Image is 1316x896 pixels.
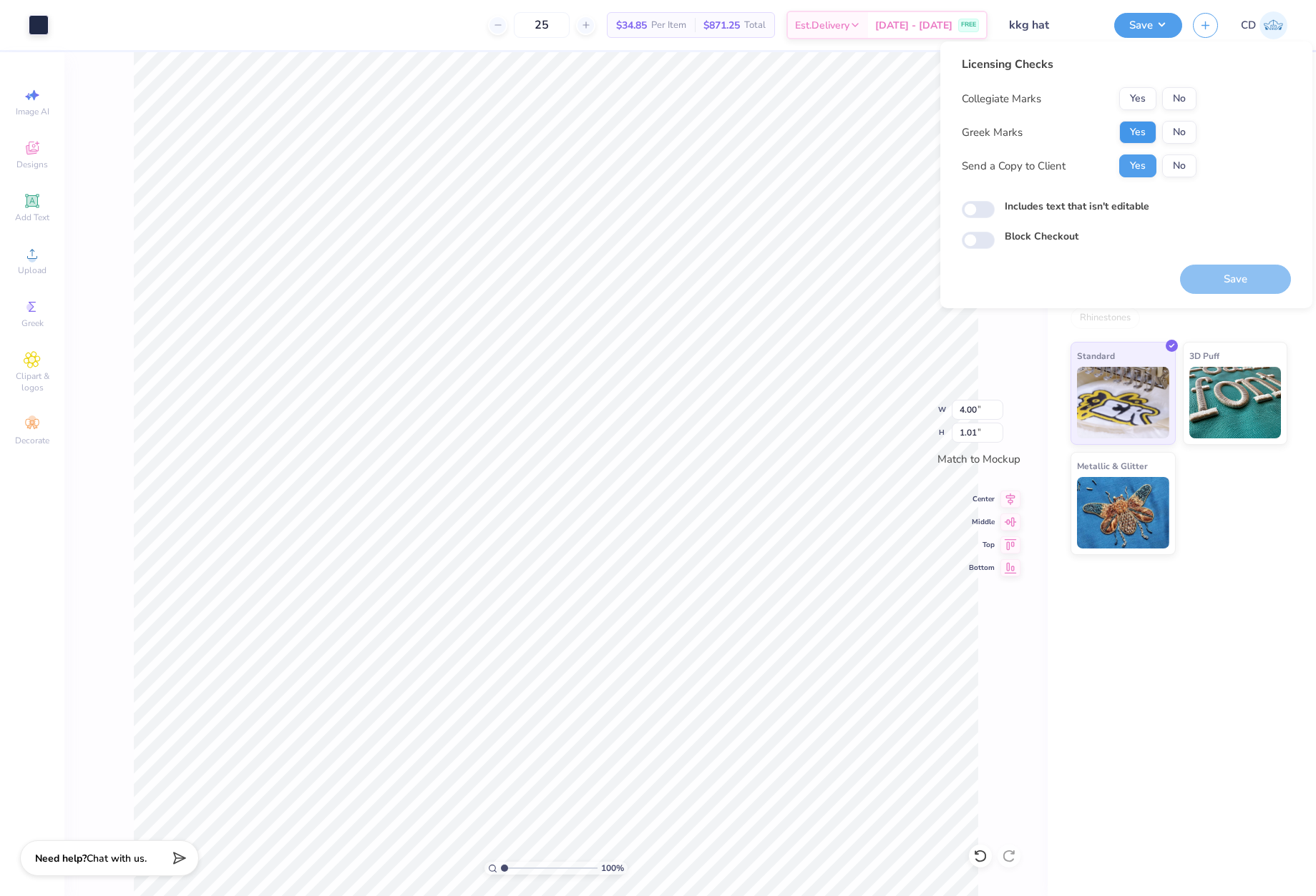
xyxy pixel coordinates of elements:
span: [DATE] - [DATE] [875,18,952,33]
label: Block Checkout [1005,229,1078,244]
div: Send a Copy to Client [962,158,1066,174]
span: $34.85 [616,18,647,33]
div: Collegiate Marks [962,91,1041,107]
span: Decorate [15,435,49,446]
span: Designs [16,159,48,170]
span: Est. Delivery [795,18,849,33]
span: Bottom [969,563,995,573]
span: Center [969,494,995,504]
span: FREE [961,20,976,30]
span: Chat with us. [87,852,147,865]
span: 100 % [601,862,624,875]
img: Metallic & Glitter [1077,477,1169,548]
button: Save [1114,13,1182,38]
label: Includes text that isn't editable [1005,199,1149,214]
span: Per Item [651,18,686,33]
span: Image AI [16,106,49,117]
button: Yes [1119,154,1156,177]
input: – – [514,12,570,38]
div: Licensing Checks [962,56,1196,73]
input: Untitled Design [998,11,1103,39]
span: Middle [969,517,995,527]
span: Top [969,540,995,550]
button: No [1162,121,1196,144]
div: Greek Marks [962,124,1023,141]
span: Add Text [15,212,49,223]
span: Total [744,18,766,33]
button: No [1162,87,1196,110]
span: Greek [21,317,44,329]
span: Upload [18,265,47,276]
button: Yes [1119,121,1156,144]
img: Standard [1077,367,1169,438]
strong: Need help? [35,852,87,865]
button: No [1162,154,1196,177]
span: CD [1241,17,1256,34]
img: 3D Puff [1189,367,1282,438]
div: Rhinestones [1071,307,1140,329]
span: Clipart & logos [7,370,57,393]
span: Standard [1077,348,1115,363]
button: Yes [1119,87,1156,110]
span: 3D Puff [1189,348,1219,363]
span: $871.25 [703,18,740,33]
span: Metallic & Glitter [1077,458,1148,473]
img: Cedric Diasanta [1259,11,1287,39]
a: CD [1241,11,1287,39]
